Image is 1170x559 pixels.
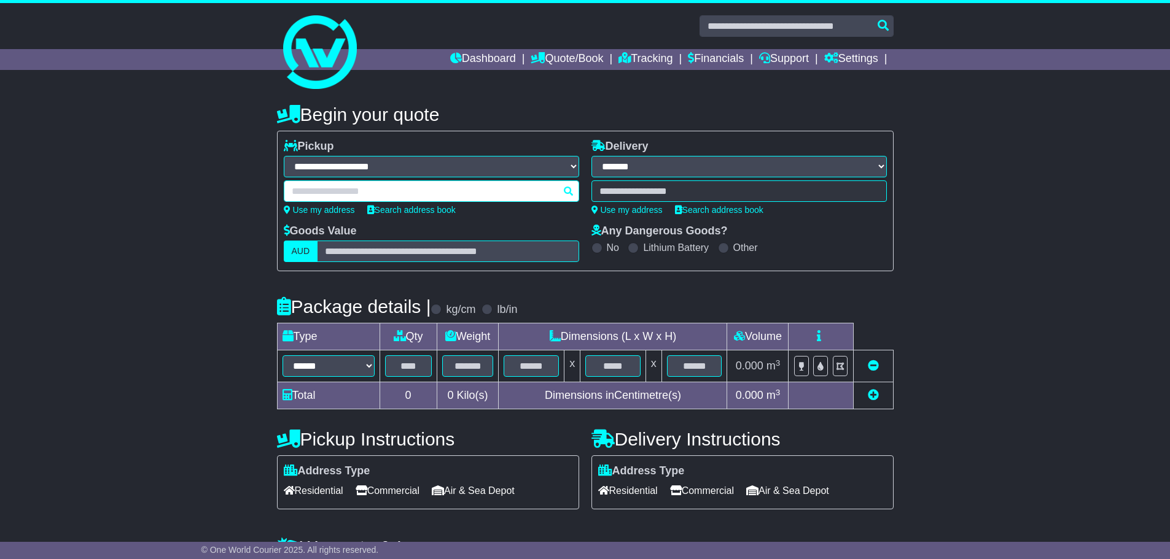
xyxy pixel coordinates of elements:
[284,225,357,238] label: Goods Value
[531,49,603,70] a: Quote/Book
[450,49,516,70] a: Dashboard
[618,49,673,70] a: Tracking
[564,350,580,382] td: x
[499,382,727,409] td: Dimensions in Centimetre(s)
[645,350,661,382] td: x
[598,481,658,500] span: Residential
[380,323,437,350] td: Qty
[746,481,829,500] span: Air & Sea Depot
[284,180,579,202] typeahead: Please provide city
[727,323,789,350] td: Volume
[201,545,379,555] span: © One World Courier 2025. All rights reserved.
[733,242,758,253] label: Other
[497,303,517,317] label: lb/in
[824,49,878,70] a: Settings
[284,481,343,500] span: Residential
[446,303,475,317] label: kg/cm
[277,296,431,317] h4: Package details |
[688,49,744,70] a: Financials
[591,225,728,238] label: Any Dangerous Goods?
[643,242,709,253] label: Lithium Battery
[759,49,809,70] a: Support
[736,389,763,401] span: 0.000
[284,205,355,215] a: Use my address
[591,205,663,215] a: Use my address
[277,104,894,125] h4: Begin your quote
[776,388,781,397] sup: 3
[868,389,879,401] a: Add new item
[591,140,649,153] label: Delivery
[284,241,318,262] label: AUD
[675,205,763,215] a: Search address book
[868,360,879,372] a: Remove this item
[598,465,685,478] label: Address Type
[437,323,499,350] td: Weight
[432,481,515,500] span: Air & Sea Depot
[284,140,334,153] label: Pickup
[437,382,499,409] td: Kilo(s)
[766,389,781,401] span: m
[284,465,370,478] label: Address Type
[766,360,781,372] span: m
[499,323,727,350] td: Dimensions (L x W x H)
[277,429,579,449] h4: Pickup Instructions
[776,358,781,368] sup: 3
[607,242,619,253] label: No
[380,382,437,409] td: 0
[277,382,380,409] td: Total
[356,481,419,500] span: Commercial
[670,481,734,500] span: Commercial
[736,360,763,372] span: 0.000
[277,537,894,557] h4: Warranty & Insurance
[367,205,456,215] a: Search address book
[277,323,380,350] td: Type
[591,429,894,449] h4: Delivery Instructions
[447,389,453,401] span: 0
